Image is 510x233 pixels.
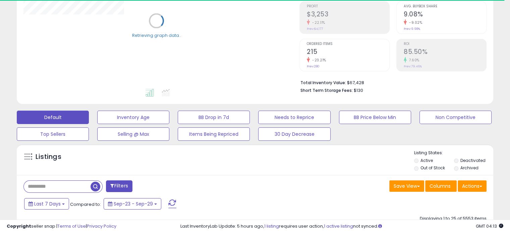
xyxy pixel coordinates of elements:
[420,158,433,163] label: Active
[307,48,389,57] h2: 215
[178,111,250,124] button: BB Drop in 7d
[258,127,330,141] button: 30 Day Decrease
[87,223,116,229] a: Privacy Policy
[419,111,492,124] button: Non Competitive
[339,111,411,124] button: BB Price Below Min
[57,223,86,229] a: Terms of Use
[404,10,486,19] h2: 9.08%
[7,223,116,230] div: seller snap | |
[307,10,389,19] h2: $3,253
[307,64,320,68] small: Prev: 280
[407,58,419,63] small: 7.60%
[404,27,420,31] small: Prev: 9.98%
[460,165,478,171] label: Archived
[407,20,422,25] small: -9.02%
[404,64,422,68] small: Prev: 79.46%
[414,150,493,156] p: Listing States:
[420,165,445,171] label: Out of Stock
[420,216,487,222] div: Displaying 1 to 25 of 5553 items
[17,127,89,141] button: Top Sellers
[36,152,61,162] h5: Listings
[7,223,31,229] strong: Copyright
[300,80,346,85] b: Total Inventory Value:
[34,200,61,207] span: Last 7 Days
[104,198,161,210] button: Sep-23 - Sep-29
[307,5,389,8] span: Profit
[180,223,503,230] div: Last InventoryLab Update: 5 hours ago, requires user action, not synced.
[404,48,486,57] h2: 85.50%
[389,180,424,192] button: Save View
[310,58,326,63] small: -23.21%
[460,158,485,163] label: Deactivated
[106,180,132,192] button: Filters
[307,42,389,46] span: Ordered Items
[458,180,487,192] button: Actions
[132,32,181,38] div: Retrieving graph data..
[178,127,250,141] button: Items Being Repriced
[476,223,503,229] span: 2025-10-7 04:13 GMT
[404,5,486,8] span: Avg. Buybox Share
[324,223,353,229] a: 1 active listing
[97,111,169,124] button: Inventory Age
[114,200,153,207] span: Sep-23 - Sep-29
[425,180,457,192] button: Columns
[300,88,353,93] b: Short Term Storage Fees:
[310,20,325,25] small: -22.11%
[97,127,169,141] button: Selling @ Max
[70,201,101,208] span: Compared to:
[24,198,69,210] button: Last 7 Days
[264,223,279,229] a: 1 listing
[430,183,451,189] span: Columns
[307,27,323,31] small: Prev: $4,177
[404,42,486,46] span: ROI
[258,111,330,124] button: Needs to Reprice
[300,78,481,86] li: $67,428
[354,87,363,94] span: $130
[17,111,89,124] button: Default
